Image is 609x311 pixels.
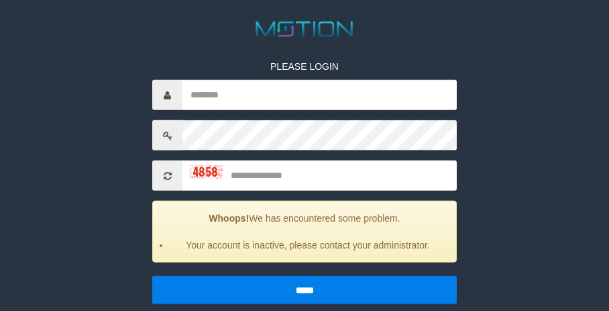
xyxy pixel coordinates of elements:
img: MOTION_logo.png [252,19,358,40]
p: PLEASE LOGIN [152,60,457,73]
strong: Whoops! [209,213,249,224]
li: Your account is inactive, please contact your administrator. [170,238,446,252]
div: We has encountered some problem. [152,201,457,263]
img: captcha [189,165,223,178]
